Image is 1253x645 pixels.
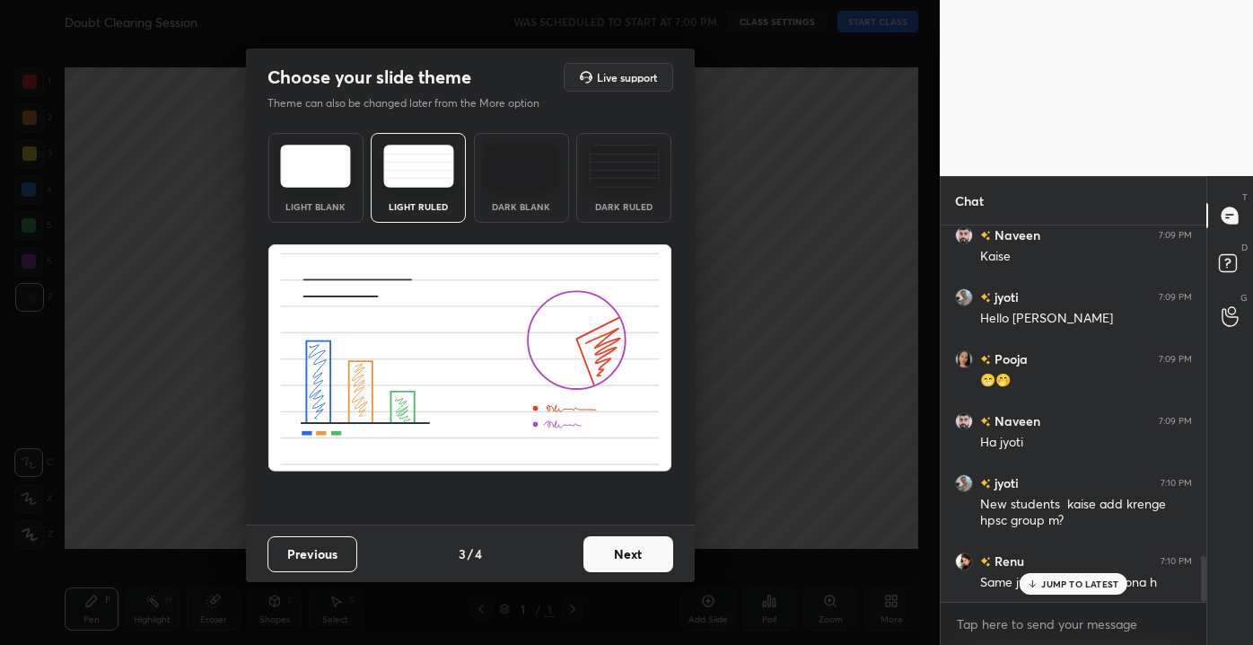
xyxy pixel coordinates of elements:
[475,544,482,563] h4: 4
[991,349,1028,368] h6: Pooja
[459,544,466,563] h4: 3
[980,574,1192,592] div: Same jyoti ji ko bhi add hona h
[955,226,973,244] img: 8d34a564651940ee93884a1c1a62a610.jpg
[955,552,973,570] img: 4a864ac992c24dc5bf8790e86a9aaea7.17276670_3
[980,248,1192,266] div: Kaise
[382,202,454,211] div: Light Ruled
[1241,241,1248,254] p: D
[991,287,1019,306] h6: jyoti
[980,293,991,303] img: no-rating-badge.077c3623.svg
[267,536,357,572] button: Previous
[980,417,991,427] img: no-rating-badge.077c3623.svg
[941,177,998,225] p: Chat
[597,72,657,83] h5: Live support
[589,145,660,188] img: darkRuledTheme.de295e13.svg
[955,474,973,492] img: b1e689f658bf4350985d5b2e8bb9b977.jpg
[1159,230,1192,241] div: 7:09 PM
[980,496,1192,530] div: New students kaise add krenge hpsc group m?
[980,310,1192,328] div: Hello [PERSON_NAME]
[980,557,991,567] img: no-rating-badge.077c3623.svg
[280,145,351,188] img: lightTheme.e5ed3b09.svg
[980,231,991,241] img: no-rating-badge.077c3623.svg
[941,225,1206,602] div: grid
[991,411,1040,430] h6: Naveen
[383,145,454,188] img: lightRuledTheme.5fabf969.svg
[980,479,991,489] img: no-rating-badge.077c3623.svg
[1159,292,1192,303] div: 7:09 PM
[267,66,471,89] h2: Choose your slide theme
[486,202,557,211] div: Dark Blank
[1041,579,1118,589] p: JUMP TO LATEST
[980,372,1192,390] div: 😁🤭
[1161,556,1192,567] div: 7:10 PM
[468,544,473,563] h4: /
[267,95,558,111] p: Theme can also be changed later from the More option
[267,244,672,473] img: lightRuledThemeBanner.591256ff.svg
[955,350,973,368] img: e833f9a44b124e1fb4bd9500bfbba62b.jpg
[583,536,673,572] button: Next
[588,202,660,211] div: Dark Ruled
[991,473,1019,492] h6: jyoti
[955,288,973,306] img: b1e689f658bf4350985d5b2e8bb9b977.jpg
[991,225,1040,244] h6: Naveen
[280,202,352,211] div: Light Blank
[1161,478,1192,489] div: 7:10 PM
[980,434,1192,452] div: Ha jyoti
[1240,291,1248,305] p: G
[1159,416,1192,427] div: 7:09 PM
[955,412,973,430] img: 8d34a564651940ee93884a1c1a62a610.jpg
[980,355,991,365] img: no-rating-badge.077c3623.svg
[1242,190,1248,204] p: T
[486,145,556,188] img: darkTheme.f0cc69e5.svg
[991,552,1024,570] h6: Renu
[1159,354,1192,365] div: 7:09 PM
